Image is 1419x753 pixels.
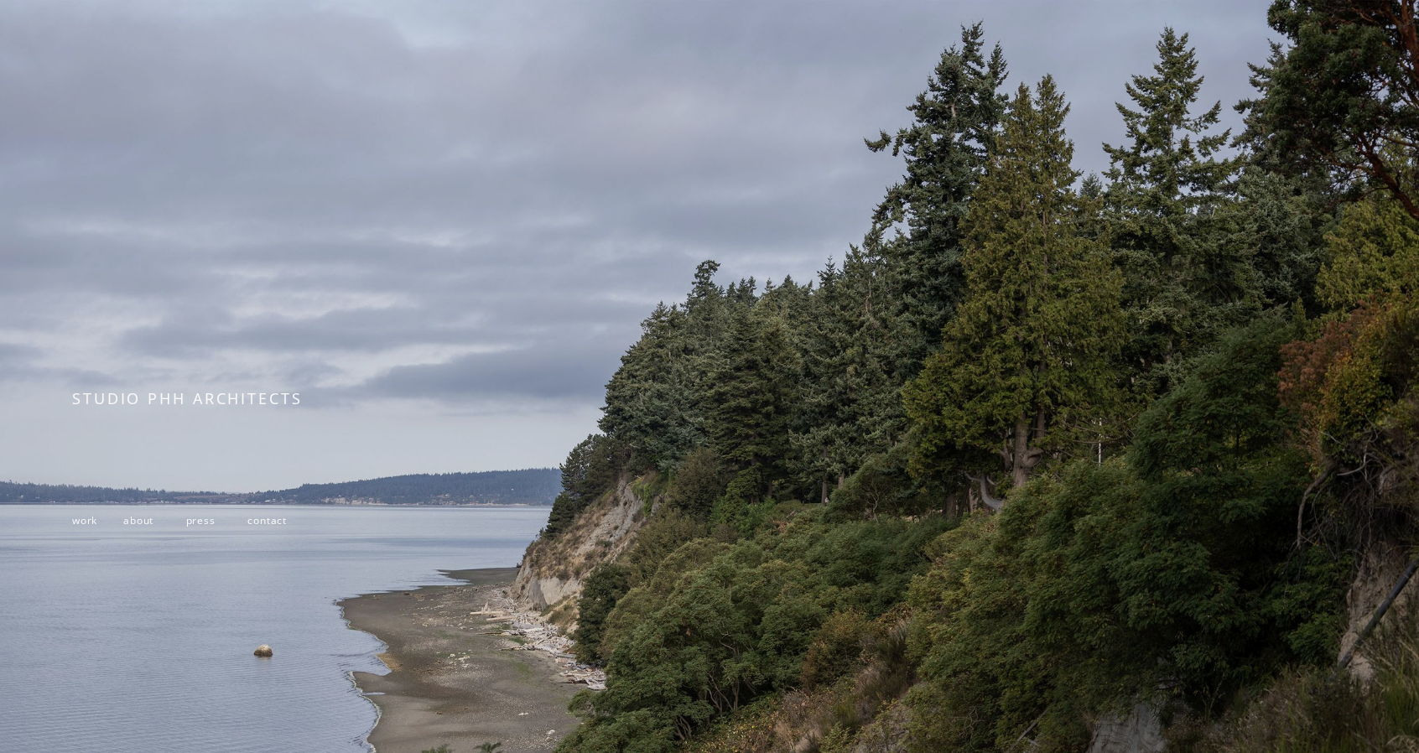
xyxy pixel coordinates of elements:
a: contact [247,513,287,527]
a: about [123,513,153,527]
a: press [186,513,216,527]
span: STUDIO PHH ARCHITECTS [72,388,303,408]
a: work [72,513,97,527]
